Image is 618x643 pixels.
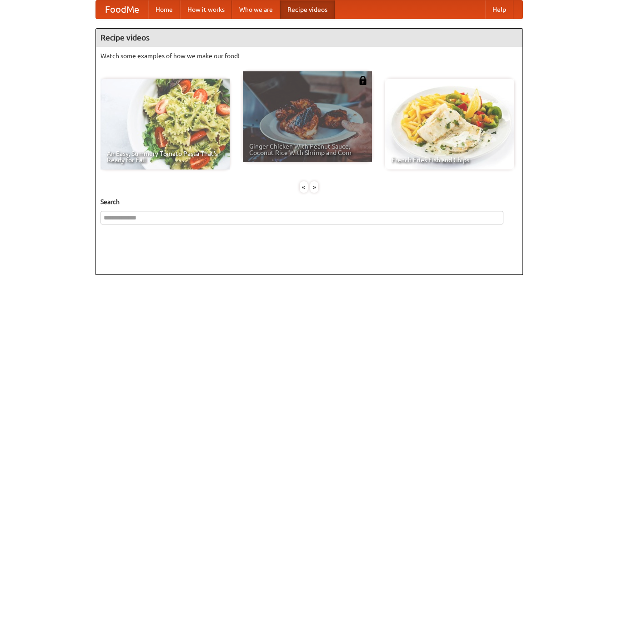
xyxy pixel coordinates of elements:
a: FoodMe [96,0,148,19]
a: Recipe videos [280,0,335,19]
h4: Recipe videos [96,29,523,47]
p: Watch some examples of how we make our food! [100,51,518,60]
span: An Easy, Summery Tomato Pasta That's Ready for Fall [107,150,223,163]
div: » [310,181,318,193]
a: Who we are [232,0,280,19]
a: Help [485,0,513,19]
img: 483408.png [358,76,367,85]
a: How it works [180,0,232,19]
a: French Fries Fish and Chips [385,79,514,169]
a: An Easy, Summery Tomato Pasta That's Ready for Fall [100,79,230,169]
span: French Fries Fish and Chips [392,157,508,163]
h5: Search [100,197,518,206]
a: Home [148,0,180,19]
div: « [300,181,308,193]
